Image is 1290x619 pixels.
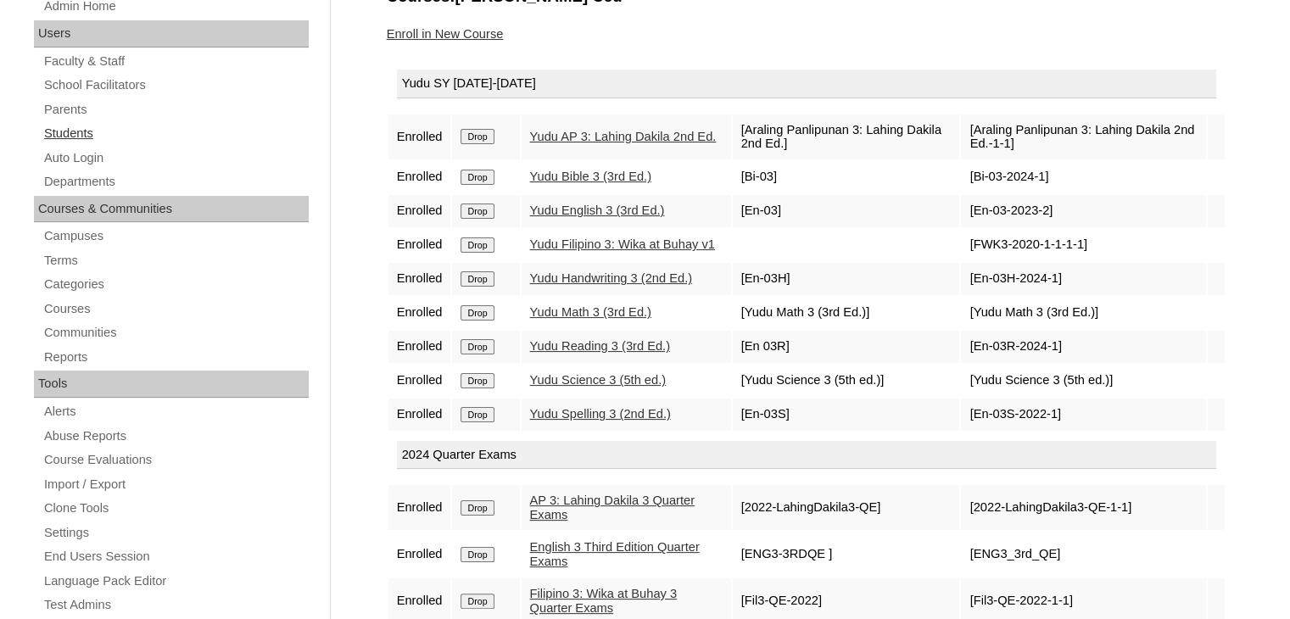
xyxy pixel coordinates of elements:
[961,485,1205,530] td: [2022-LahingDakila3-QE-1-1]
[530,373,667,387] a: Yudu Science 3 (5th ed.)
[961,114,1205,159] td: [Araling Panlipunan 3: Lahing Dakila 2nd Ed.-1-1]
[961,399,1205,431] td: [En-03S-2022-1]
[461,305,494,321] input: Drop
[42,226,309,247] a: Campuses
[461,547,494,562] input: Drop
[530,271,692,285] a: Yudu Handwriting 3 (2nd Ed.)
[34,196,309,223] div: Courses & Communities
[961,297,1205,329] td: [Yudu Math 3 (3rd Ed.)]
[42,148,309,169] a: Auto Login
[42,522,309,544] a: Settings
[961,195,1205,227] td: [En-03-2023-2]
[961,365,1205,397] td: [Yudu Science 3 (5th ed.)]
[461,500,494,516] input: Drop
[461,204,494,219] input: Drop
[42,449,309,471] a: Course Evaluations
[461,237,494,253] input: Drop
[34,20,309,47] div: Users
[961,229,1205,261] td: [FWK3-2020-1-1-1-1]
[388,365,451,397] td: Enrolled
[42,594,309,616] a: Test Admins
[961,263,1205,295] td: [En-03H-2024-1]
[461,129,494,144] input: Drop
[42,99,309,120] a: Parents
[461,271,494,287] input: Drop
[388,297,451,329] td: Enrolled
[530,407,671,421] a: Yudu Spelling 3 (2nd Ed.)
[388,195,451,227] td: Enrolled
[42,498,309,519] a: Clone Tools
[42,75,309,96] a: School Facilitators
[733,195,960,227] td: [En-03]
[530,130,717,143] a: Yudu AP 3: Lahing Dakila 2nd Ed.
[42,322,309,343] a: Communities
[42,347,309,368] a: Reports
[733,331,960,363] td: [En 03R]
[397,441,1216,470] div: 2024 Quarter Exams
[388,485,451,530] td: Enrolled
[397,70,1216,98] div: Yudu SY [DATE]-[DATE]
[961,532,1205,577] td: [ENG3_3rd_QE]
[388,331,451,363] td: Enrolled
[42,298,309,320] a: Courses
[461,373,494,388] input: Drop
[461,339,494,354] input: Drop
[42,123,309,144] a: Students
[530,237,715,251] a: Yudu Filipino 3: Wika at Buhay v1
[42,401,309,422] a: Alerts
[461,407,494,422] input: Drop
[388,263,451,295] td: Enrolled
[530,339,670,353] a: Yudu Reading 3 (3rd Ed.)
[461,594,494,609] input: Drop
[733,114,960,159] td: [Araling Panlipunan 3: Lahing Dakila 2nd Ed.]
[530,204,665,217] a: Yudu English 3 (3rd Ed.)
[733,297,960,329] td: [Yudu Math 3 (3rd Ed.)]
[733,161,960,193] td: [Bi-03]
[530,540,700,568] a: English 3 Third Edition Quarter Exams
[961,161,1205,193] td: [Bi-03-2024-1]
[42,474,309,495] a: Import / Export
[42,250,309,271] a: Terms
[530,587,678,615] a: Filipino 3: Wika at Buhay 3 Quarter Exams
[388,161,451,193] td: Enrolled
[388,532,451,577] td: Enrolled
[388,399,451,431] td: Enrolled
[961,331,1205,363] td: [En-03R-2024-1]
[733,365,960,397] td: [Yudu Science 3 (5th ed.)]
[42,51,309,72] a: Faculty & Staff
[733,532,960,577] td: [ENG3-3RDQE ]
[733,399,960,431] td: [En-03S]
[530,494,695,521] a: AP 3: Lahing Dakila 3 Quarter Exams
[733,263,960,295] td: [En-03H]
[387,27,504,41] a: Enroll in New Course
[34,371,309,398] div: Tools
[461,170,494,185] input: Drop
[42,426,309,447] a: Abuse Reports
[530,305,651,319] a: Yudu Math 3 (3rd Ed.)
[42,171,309,192] a: Departments
[388,114,451,159] td: Enrolled
[733,485,960,530] td: [2022-LahingDakila3-QE]
[388,229,451,261] td: Enrolled
[42,546,309,567] a: End Users Session
[530,170,651,183] a: Yudu Bible 3 (3rd Ed.)
[42,274,309,295] a: Categories
[42,571,309,592] a: Language Pack Editor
